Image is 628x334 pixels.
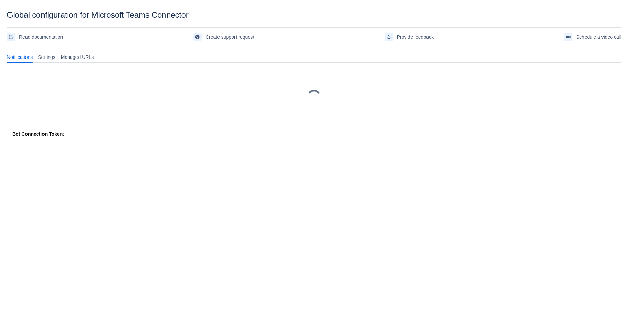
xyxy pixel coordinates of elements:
[8,34,14,40] span: documentation
[385,32,434,43] a: Provide feedback
[565,34,571,40] span: videoCall
[397,32,434,43] span: Provide feedback
[7,54,33,61] span: Notifications
[61,54,94,61] span: Managed URLs
[38,54,55,61] span: Settings
[7,10,621,20] div: Global configuration for Microsoft Teams Connector
[12,131,616,137] div: :
[193,32,254,43] a: Create support request
[576,32,621,43] span: Schedule a video call
[195,34,200,40] span: support
[12,131,63,137] strong: Bot Connection Token
[206,32,254,43] span: Create support request
[19,32,63,43] span: Read documentation
[7,32,63,43] a: Read documentation
[564,32,621,43] a: Schedule a video call
[386,34,391,40] span: feedback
